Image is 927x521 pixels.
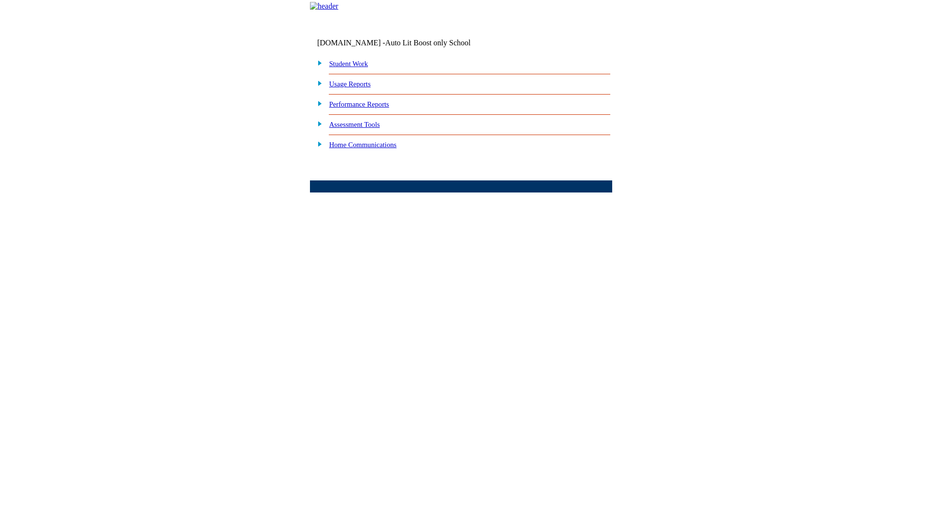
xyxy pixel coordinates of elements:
[329,100,389,108] a: Performance Reports
[312,79,323,87] img: plus.gif
[312,58,323,67] img: plus.gif
[317,39,495,47] td: [DOMAIN_NAME] -
[329,141,397,149] a: Home Communications
[329,60,368,68] a: Student Work
[310,2,338,11] img: header
[329,80,371,88] a: Usage Reports
[329,121,380,128] a: Assessment Tools
[312,99,323,108] img: plus.gif
[385,39,471,47] nobr: Auto Lit Boost only School
[312,119,323,128] img: plus.gif
[312,139,323,148] img: plus.gif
